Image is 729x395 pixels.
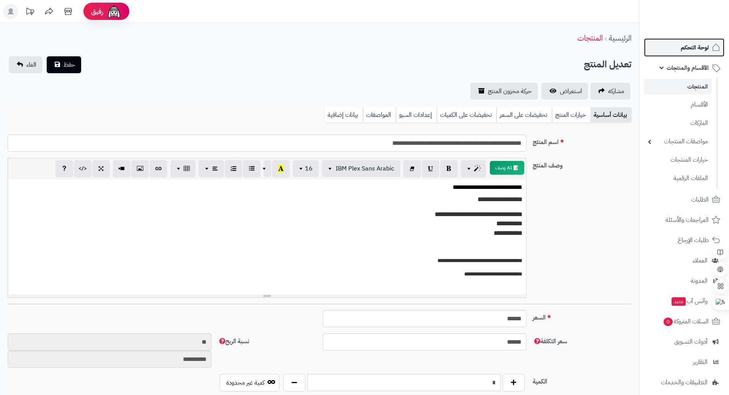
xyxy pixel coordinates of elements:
[9,56,42,73] a: الغاء
[644,251,724,270] a: العملاء
[644,190,724,209] a: الطلبات
[530,158,634,170] label: وصف المنتج
[674,336,708,347] span: أدوات التسويق
[488,87,532,96] span: حركة مخزون المنتج
[644,133,712,150] a: مواصفات المنتجات
[590,83,630,100] a: مشاركه
[47,56,81,73] button: حفظ
[644,79,712,95] a: المنتجات
[678,235,709,246] span: طلبات الإرجاع
[663,316,709,327] span: السلات المتروكة
[681,42,709,53] span: لوحة التحكم
[644,231,724,249] a: طلبات الإرجاع
[644,272,724,290] a: المدونة
[437,107,496,123] a: تخفيضات على الكميات
[533,337,567,346] span: سعر التكلفة
[530,134,634,147] label: اسم المنتج
[91,7,103,16] span: رفيق
[644,211,724,229] a: المراجعات والأسئلة
[305,164,313,173] span: 16
[644,152,712,168] a: خيارات المنتجات
[608,87,624,96] span: مشاركه
[664,318,673,326] span: 0
[530,310,634,322] label: السعر
[64,60,75,69] span: حفظ
[336,164,394,173] span: IBM Plex Sans Arabic
[644,170,712,187] a: الملفات الرقمية
[363,107,396,123] a: المواصفات
[560,87,582,96] span: استعراض
[644,312,724,331] a: السلات المتروكة0
[552,107,590,123] a: خيارات المنتج
[396,107,437,123] a: إعدادات السيو
[644,38,724,57] a: لوحة التحكم
[293,160,319,177] button: 16
[590,107,631,123] a: بيانات أساسية
[661,377,708,388] span: التطبيقات والخدمات
[496,107,552,123] a: تخفيضات على السعر
[26,60,36,69] span: الغاء
[325,107,363,123] a: بيانات إضافية
[644,97,712,113] a: الأقسام
[691,275,708,286] span: المدونة
[218,337,249,346] span: نسبة الربح
[490,161,524,175] button: 📝 AI وصف
[470,83,538,100] a: حركة مخزون المنتج
[644,333,724,351] a: أدوات التسويق
[665,215,709,225] span: المراجعات والأسئلة
[691,194,709,205] span: الطلبات
[20,4,39,21] a: تحديثات المنصة
[541,83,588,100] a: استعراض
[322,160,400,177] button: IBM Plex Sans Arabic
[577,32,603,44] a: المنتجات
[584,57,631,72] h2: تعديل المنتج
[667,62,709,73] span: الأقسام والمنتجات
[644,373,724,392] a: التطبيقات والخدمات
[671,296,708,306] span: وآتس آب
[693,357,708,367] span: التقارير
[672,297,686,306] span: جديد
[693,255,708,266] span: العملاء
[644,115,712,131] a: الماركات
[609,32,631,44] a: الرئيسية
[106,4,122,19] img: ai-face.png
[644,292,724,310] a: وآتس آبجديد
[530,374,634,386] label: الكمية
[644,353,724,371] a: التقارير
